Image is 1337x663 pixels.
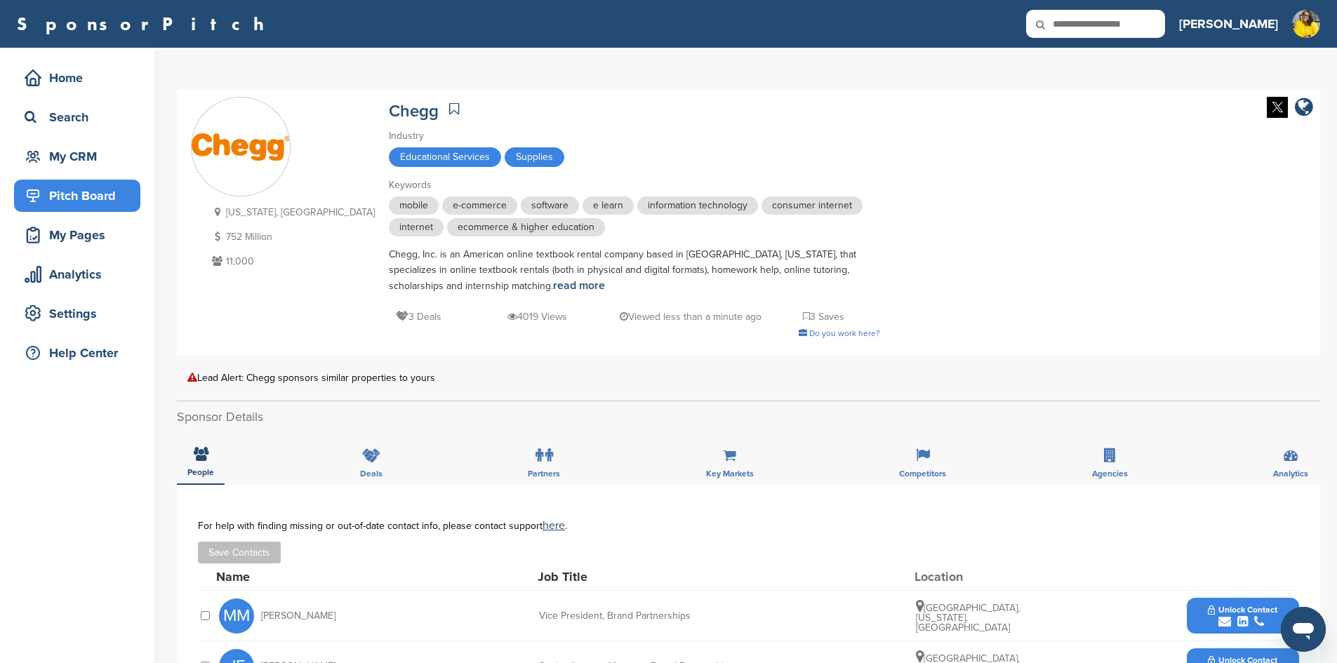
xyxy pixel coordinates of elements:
span: mobile [389,196,439,215]
img: Sponsorpitch & Chegg [192,133,290,161]
span: MM [219,598,254,634]
div: Search [21,105,140,130]
iframe: Button to launch messaging window [1281,607,1326,652]
span: Do you work here? [809,328,880,338]
a: Search [14,101,140,133]
div: Job Title [538,570,748,583]
a: Analytics [14,258,140,290]
div: Location [914,570,1020,583]
div: Lead Alert: Chegg sponsors similar properties to yours [187,373,1310,383]
h2: Sponsor Details [177,408,1320,427]
span: consumer internet [761,196,863,215]
span: Analytics [1273,469,1308,478]
a: SponsorPitch [17,15,273,33]
p: Viewed less than a minute ago [620,308,761,326]
a: Pitch Board [14,180,140,212]
div: Help Center [21,340,140,366]
span: Key Markets [706,469,754,478]
div: Pitch Board [21,183,140,208]
button: Unlock Contact [1191,595,1294,637]
span: [PERSON_NAME] [261,611,335,621]
h3: [PERSON_NAME] [1179,14,1278,34]
a: Do you work here? [799,328,880,338]
p: 11,000 [208,253,375,270]
span: People [187,468,214,476]
div: Chegg, Inc. is an American online textbook rental company based in [GEOGRAPHIC_DATA], [US_STATE],... [389,247,880,294]
p: 3 Saves [803,308,844,326]
a: [PERSON_NAME] [1179,8,1278,39]
span: Deals [360,469,383,478]
p: [US_STATE], [GEOGRAPHIC_DATA] [208,203,375,221]
img: Untitled design (1) [1292,10,1320,38]
span: Competitors [899,469,946,478]
a: My CRM [14,140,140,173]
div: Industry [389,128,880,144]
p: 3 Deals [396,308,441,326]
a: My Pages [14,219,140,251]
span: software [521,196,579,215]
div: Home [21,65,140,91]
span: Agencies [1092,469,1128,478]
div: For help with finding missing or out-of-date contact info, please contact support . [198,520,1299,531]
span: [GEOGRAPHIC_DATA], [US_STATE], [GEOGRAPHIC_DATA] [916,602,1020,634]
div: Keywords [389,178,880,193]
span: Partners [528,469,560,478]
div: My Pages [21,222,140,248]
span: e-commerce [442,196,517,215]
span: information technology [637,196,758,215]
a: Help Center [14,337,140,369]
button: Save Contacts [198,542,281,563]
div: Vice President, Brand Partnerships [539,611,750,621]
img: Twitter white [1267,97,1288,118]
span: ecommerce & higher education [447,218,605,236]
span: Unlock Contact [1208,605,1277,615]
a: Chegg [389,101,439,121]
a: company link [1295,97,1313,120]
a: here [543,518,565,533]
div: Settings [21,301,140,326]
a: Settings [14,297,140,330]
p: 4019 Views [507,308,567,326]
div: Name [216,570,371,583]
span: e learn [583,196,634,215]
span: internet [389,218,444,236]
div: Analytics [21,262,140,287]
a: read more [553,279,605,293]
span: Educational Services [389,147,501,167]
p: 752 Million [208,228,375,246]
span: Supplies [505,147,564,167]
div: My CRM [21,144,140,169]
a: Home [14,62,140,94]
